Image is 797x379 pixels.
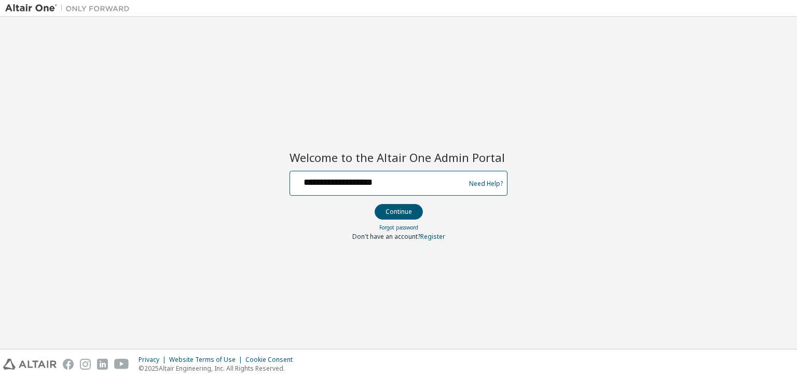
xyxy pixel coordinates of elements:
[63,359,74,370] img: facebook.svg
[290,150,507,165] h2: Welcome to the Altair One Admin Portal
[420,232,445,241] a: Register
[114,359,129,370] img: youtube.svg
[97,359,108,370] img: linkedin.svg
[5,3,135,13] img: Altair One
[139,364,299,373] p: © 2025 Altair Engineering, Inc. All Rights Reserved.
[469,183,503,184] a: Need Help?
[139,356,169,364] div: Privacy
[352,232,420,241] span: Don't have an account?
[379,224,418,231] a: Forgot password
[169,356,245,364] div: Website Terms of Use
[375,204,423,220] button: Continue
[80,359,91,370] img: instagram.svg
[3,359,57,370] img: altair_logo.svg
[245,356,299,364] div: Cookie Consent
